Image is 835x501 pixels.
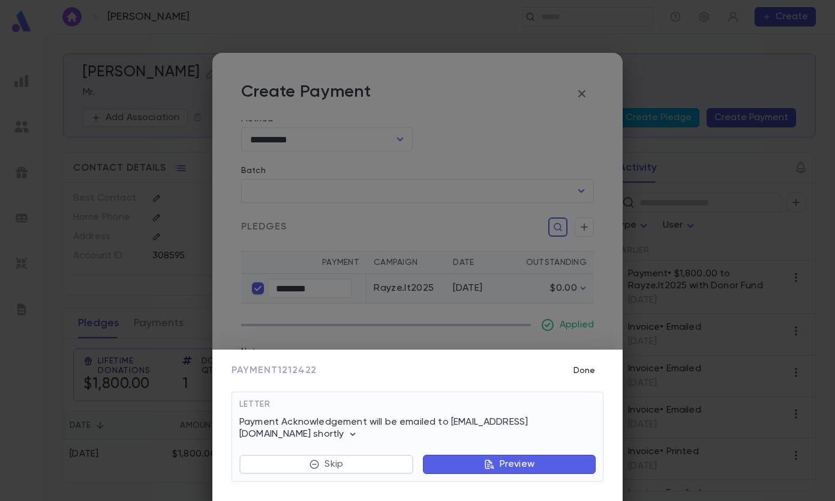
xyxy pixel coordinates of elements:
button: Preview [423,455,596,474]
p: Preview [500,458,534,470]
button: Done [565,359,603,382]
button: Skip [239,455,413,474]
p: Skip [325,458,343,470]
div: Letter [239,399,596,416]
p: Payment Acknowledgement will be emailed to [EMAIL_ADDRESS][DOMAIN_NAME] shortly [239,416,596,440]
span: Payment 1212422 [232,365,317,377]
